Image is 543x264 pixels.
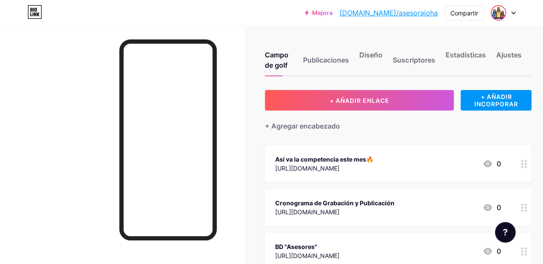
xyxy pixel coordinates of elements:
font: Estadísticas [445,51,485,59]
font: Compartir [450,9,478,17]
font: Suscriptores [393,56,435,64]
font: 0 [496,247,501,255]
font: Diseño [359,51,382,59]
font: 0 [496,159,501,168]
img: asesorajoha [491,6,505,20]
font: Mejora [312,9,333,16]
font: + AÑADIR INCORPORAR [474,93,518,108]
a: [DOMAIN_NAME]/asesorajoha [340,8,438,18]
font: Así va la competencia este mes🔥 [275,156,373,163]
font: Cronograma de Grabación y Publicación [275,199,394,207]
font: Ajustes [496,51,521,59]
font: [DOMAIN_NAME]/asesorajoha [340,9,438,17]
button: + AÑADIR ENLACE [265,90,454,111]
font: [URL][DOMAIN_NAME] [275,252,340,259]
font: [URL][DOMAIN_NAME] [275,208,340,216]
font: Publicaciones [303,56,349,64]
font: 0 [496,203,501,212]
font: Campo de golf [265,51,288,69]
font: [URL][DOMAIN_NAME] [275,165,340,172]
font: + Agregar encabezado [265,122,340,130]
font: BD "Asesores" [275,243,317,250]
font: + AÑADIR ENLACE [330,97,389,104]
